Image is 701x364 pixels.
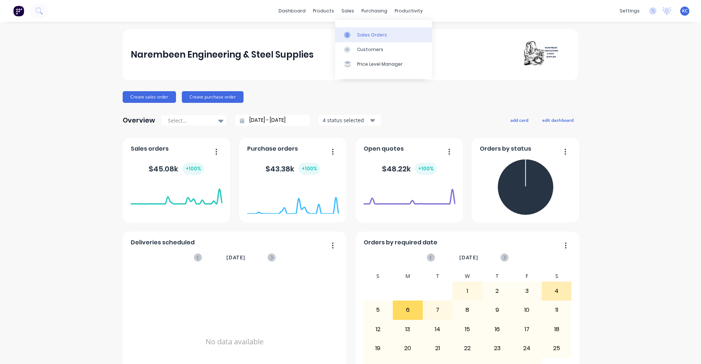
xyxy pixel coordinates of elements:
[682,8,688,14] span: KC
[459,253,478,262] span: [DATE]
[357,32,387,38] div: Sales Orders
[506,115,533,125] button: add card
[358,5,391,16] div: purchasing
[364,320,393,338] div: 12
[542,271,572,282] div: S
[391,5,426,16] div: productivity
[542,301,571,319] div: 11
[393,301,422,319] div: 6
[183,163,204,175] div: + 100 %
[275,5,309,16] a: dashboard
[299,163,320,175] div: + 100 %
[357,61,403,67] div: Price Level Manager
[309,5,338,16] div: products
[335,42,432,57] a: Customers
[512,339,541,357] div: 24
[247,144,298,153] span: Purchase orders
[131,238,195,247] span: Deliveries scheduled
[123,91,176,103] button: Create sales order
[483,301,512,319] div: 9
[483,320,512,338] div: 16
[382,163,437,175] div: $ 48.22k
[338,5,358,16] div: sales
[423,339,452,357] div: 21
[415,163,437,175] div: + 100 %
[393,271,423,282] div: M
[335,57,432,71] a: Price Level Manager
[483,282,512,300] div: 2
[364,144,404,153] span: Open quotes
[537,115,578,125] button: edit dashboard
[335,27,432,42] a: Sales Orders
[393,320,422,338] div: 13
[453,301,482,319] div: 8
[319,115,381,126] button: 4 status selected
[512,301,541,319] div: 10
[363,271,393,282] div: S
[393,339,422,357] div: 20
[357,46,383,53] div: Customers
[542,339,571,357] div: 25
[542,282,571,300] div: 4
[480,144,531,153] span: Orders by status
[423,271,453,282] div: T
[323,116,369,124] div: 4 status selected
[483,339,512,357] div: 23
[364,301,393,319] div: 5
[364,339,393,357] div: 19
[149,163,204,175] div: $ 45.08k
[13,5,24,16] img: Factory
[519,40,570,69] img: Narembeen Engineering & Steel Supplies
[131,144,169,153] span: Sales orders
[616,5,643,16] div: settings
[482,271,512,282] div: T
[453,339,482,357] div: 22
[123,113,155,128] div: Overview
[512,282,541,300] div: 3
[512,320,541,338] div: 17
[265,163,320,175] div: $ 43.38k
[452,271,482,282] div: W
[512,271,542,282] div: F
[423,301,452,319] div: 7
[453,282,482,300] div: 1
[542,320,571,338] div: 18
[182,91,244,103] button: Create purchase order
[226,253,245,262] span: [DATE]
[423,320,452,338] div: 14
[453,320,482,338] div: 15
[131,47,314,62] div: Narembeen Engineering & Steel Supplies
